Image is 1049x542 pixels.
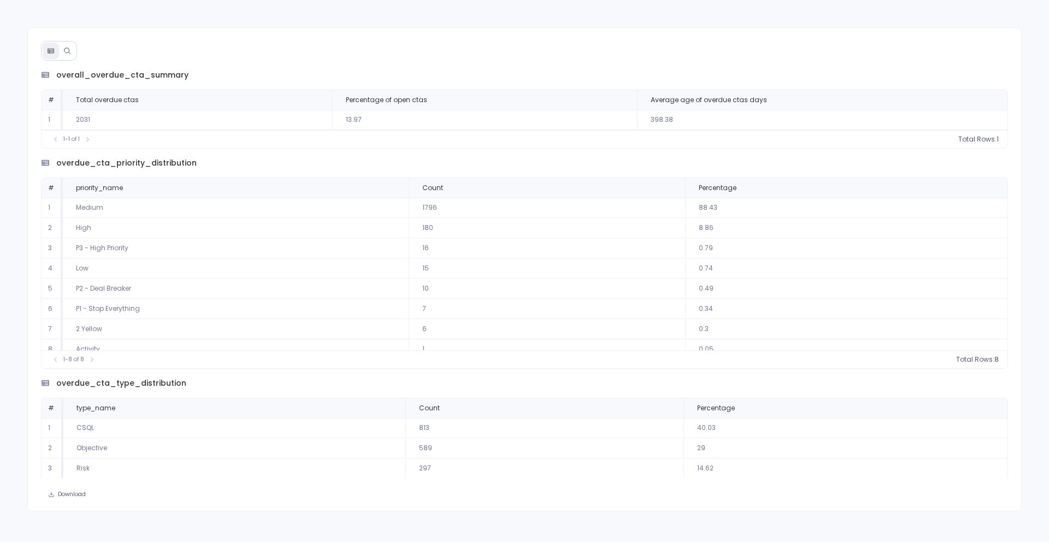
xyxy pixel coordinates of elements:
td: 2 [42,218,63,238]
td: P1 - Stop Everything [63,299,409,319]
td: P2 - Deal Breaker [63,279,409,299]
button: Download [41,487,93,502]
span: 1 [997,135,999,144]
td: Low [63,258,409,279]
td: 398.38 [637,110,1007,130]
td: 1 [42,198,63,218]
td: 1 [42,418,63,438]
td: 2 Yellow [63,319,409,339]
span: Percentage [699,184,736,192]
span: # [48,403,54,413]
td: 40.03 [683,418,1007,438]
span: Count [419,404,440,413]
td: 15 [409,258,686,279]
td: Risk [63,458,405,479]
td: 0.34 [685,299,1007,319]
td: 7 [409,299,686,319]
span: 8 [994,355,999,364]
td: 0.79 [685,238,1007,258]
span: 1-8 of 8 [63,355,84,364]
td: 4 [42,258,63,279]
span: # [48,95,54,104]
td: 0.3 [685,319,1007,339]
td: Objective [63,438,405,458]
td: 1 [42,110,63,130]
td: 2031 [63,110,332,130]
td: P3 - High Priority [63,238,409,258]
td: 6 [42,299,63,319]
span: overall_overdue_cta_summary [56,69,188,81]
td: 297 [405,458,683,479]
td: 16 [409,238,686,258]
td: 8 [42,339,63,360]
span: Percentage of open ctas [346,96,427,104]
td: High [63,218,409,238]
span: Average age of overdue ctas days [651,96,767,104]
td: 10 [409,279,686,299]
span: 1-1 of 1 [63,135,80,144]
td: 5 [42,279,63,299]
td: 0.49 [685,279,1007,299]
span: type_name [76,404,115,413]
td: 0.05 [685,339,1007,360]
span: Download [58,491,86,498]
td: 0.74 [685,258,1007,279]
span: Total Rows: [956,355,994,364]
td: 180 [409,218,686,238]
td: 6 [409,319,686,339]
span: Percentage [697,404,735,413]
td: 1796 [409,198,686,218]
span: Total Rows: [958,135,997,144]
td: Activity [63,339,409,360]
td: 8.86 [685,218,1007,238]
td: 13.97 [332,110,638,130]
span: priority_name [76,184,123,192]
td: 29 [683,438,1007,458]
td: 2 [42,438,63,458]
span: Count [422,184,443,192]
td: CSQL [63,418,405,438]
td: 7 [42,319,63,339]
td: 3 [42,458,63,479]
span: overdue_cta_type_distribution [56,378,186,389]
td: Medium [63,198,409,218]
span: # [48,183,54,192]
td: 1 [409,339,686,360]
span: Total overdue ctas [76,96,139,104]
td: 589 [405,438,683,458]
td: 813 [405,418,683,438]
td: 14.62 [683,458,1007,479]
td: 3 [42,238,63,258]
span: overdue_cta_priority_distribution [56,157,197,169]
td: 88.43 [685,198,1007,218]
